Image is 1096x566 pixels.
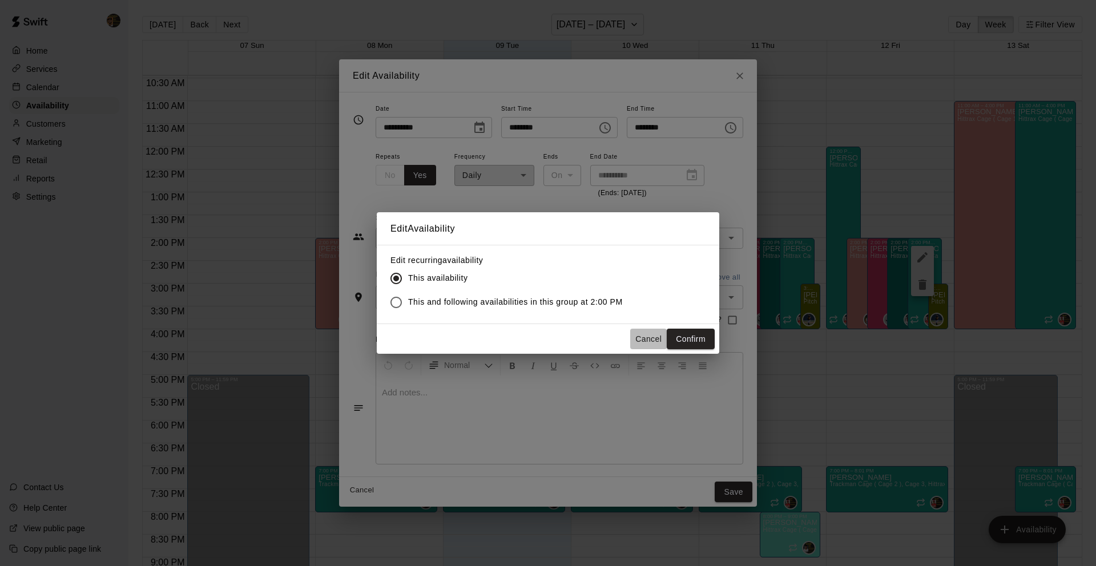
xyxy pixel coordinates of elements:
span: This and following availabilities in this group at 2:00 PM [408,296,623,308]
button: Confirm [667,329,715,350]
label: Edit recurring availability [390,254,632,266]
h2: Edit Availability [377,212,719,245]
button: Cancel [630,329,667,350]
span: This availability [408,272,468,284]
